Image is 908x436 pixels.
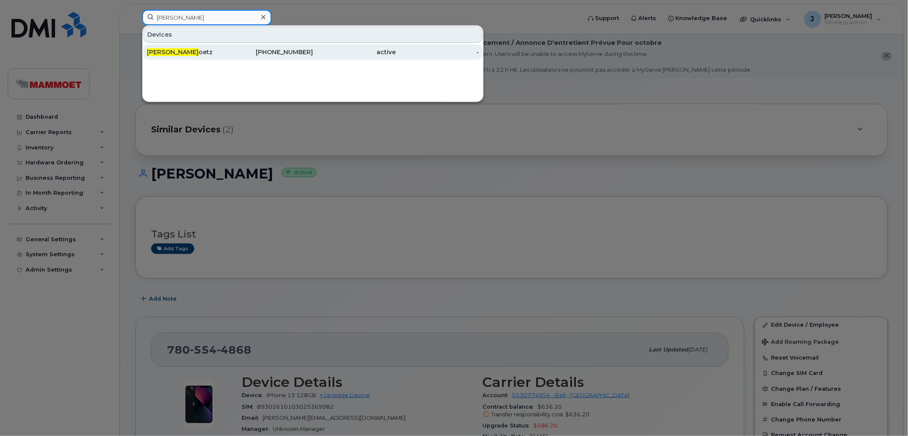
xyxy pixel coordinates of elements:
a: [PERSON_NAME]oetz[PHONE_NUMBER]active- [143,44,482,60]
div: - [396,48,479,56]
div: [PHONE_NUMBER] [230,48,313,56]
div: active [313,48,396,56]
iframe: Messenger Launcher [871,399,902,430]
div: Devices [143,26,482,43]
div: oetz [147,48,230,56]
span: [PERSON_NAME] [147,48,199,56]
